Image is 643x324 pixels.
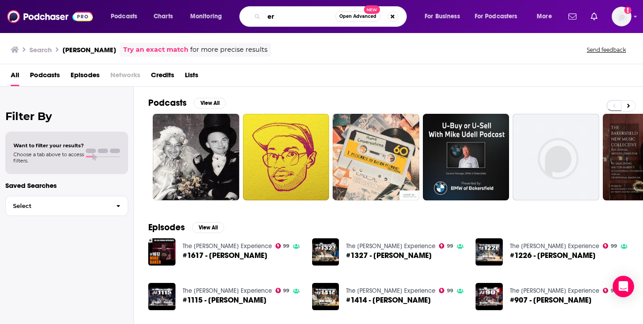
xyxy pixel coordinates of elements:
span: Logged in as LoriBecker [612,7,631,26]
span: #1327 - [PERSON_NAME] [346,252,432,259]
a: EpisodesView All [148,222,224,233]
a: The Joe Rogan Experience [183,287,272,295]
span: 99 [447,244,453,248]
span: #1414 - [PERSON_NAME] [346,296,431,304]
a: Show notifications dropdown [565,9,580,24]
div: Open Intercom Messenger [613,276,634,297]
span: Charts [154,10,173,23]
button: View All [192,222,224,233]
img: Podchaser - Follow, Share and Rate Podcasts [7,8,93,25]
a: PodcastsView All [148,97,226,108]
span: 99 [447,289,453,293]
span: More [537,10,552,23]
img: #1414 - Mike Baker [312,283,339,310]
button: Open AdvancedNew [335,11,380,22]
span: Select [6,203,109,209]
button: Show profile menu [612,7,631,26]
a: #1115 - Mike Baker [183,296,267,304]
span: Monitoring [190,10,222,23]
a: The Joe Rogan Experience [183,242,272,250]
a: The Joe Rogan Experience [510,287,599,295]
a: 99 [276,243,290,249]
span: New [364,5,380,14]
span: Podcasts [111,10,137,23]
span: 99 [283,244,289,248]
span: #1115 - [PERSON_NAME] [183,296,267,304]
span: Choose a tab above to access filters. [13,151,84,164]
img: #1226 - Mike Baker [476,238,503,266]
a: Lists [185,68,198,86]
span: Open Advanced [339,14,376,19]
a: Podcasts [30,68,60,86]
button: open menu [104,9,149,24]
span: 99 [611,244,617,248]
a: #1617 - Mike Baker [183,252,267,259]
span: for more precise results [190,45,267,55]
button: open menu [469,9,530,24]
a: The Joe Rogan Experience [510,242,599,250]
input: Search podcasts, credits, & more... [264,9,335,24]
p: Saved Searches [5,181,128,190]
a: 99 [439,288,453,293]
span: Want to filter your results? [13,142,84,149]
a: 99 [276,288,290,293]
h3: Search [29,46,52,54]
img: #1327 - Mike Baker [312,238,339,266]
img: #1617 - Mike Baker [148,238,175,266]
a: #1414 - Mike Baker [346,296,431,304]
a: All [11,68,19,86]
a: The Joe Rogan Experience [346,287,435,295]
a: The Joe Rogan Experience [346,242,435,250]
a: Try an exact match [123,45,188,55]
a: 99 [603,288,617,293]
div: Search podcasts, credits, & more... [248,6,415,27]
button: Send feedback [584,46,629,54]
button: Select [5,196,128,216]
button: open menu [184,9,234,24]
h2: Podcasts [148,97,187,108]
a: #1226 - Mike Baker [510,252,596,259]
img: User Profile [612,7,631,26]
span: For Business [425,10,460,23]
button: View All [194,98,226,108]
h3: [PERSON_NAME] [63,46,116,54]
span: 99 [283,289,289,293]
a: Credits [151,68,174,86]
a: Episodes [71,68,100,86]
button: open menu [418,9,471,24]
button: open menu [530,9,563,24]
h2: Episodes [148,222,185,233]
span: Networks [110,68,140,86]
a: 99 [603,243,617,249]
a: #1327 - Mike Baker [346,252,432,259]
a: #907 - Mike Baker [510,296,592,304]
a: 99 [439,243,453,249]
svg: Add a profile image [624,7,631,14]
a: Charts [148,9,178,24]
img: #907 - Mike Baker [476,283,503,310]
span: #1226 - [PERSON_NAME] [510,252,596,259]
span: 99 [611,289,617,293]
span: For Podcasters [475,10,518,23]
a: Show notifications dropdown [587,9,601,24]
img: #1115 - Mike Baker [148,283,175,310]
span: #907 - [PERSON_NAME] [510,296,592,304]
h2: Filter By [5,110,128,123]
span: #1617 - [PERSON_NAME] [183,252,267,259]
